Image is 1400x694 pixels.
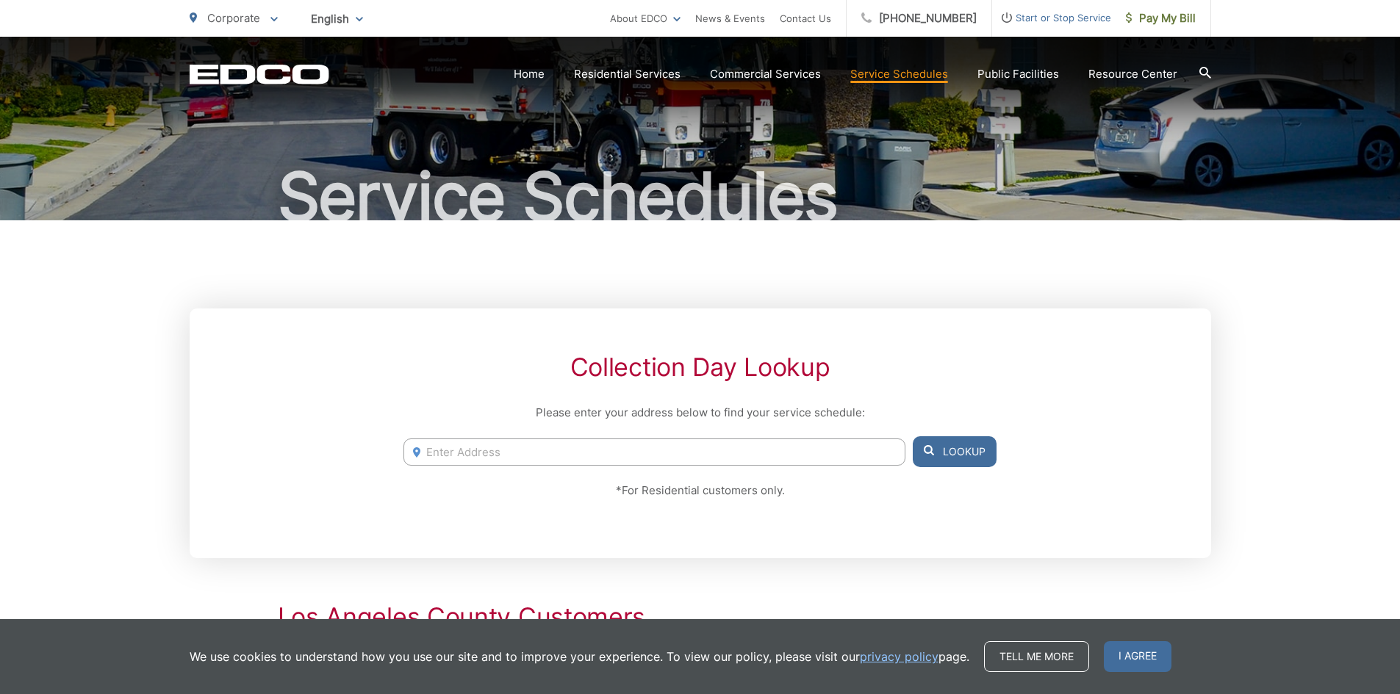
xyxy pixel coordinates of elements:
[1088,65,1177,83] a: Resource Center
[514,65,545,83] a: Home
[1126,10,1196,27] span: Pay My Bill
[1104,641,1171,672] span: I agree
[403,353,996,382] h2: Collection Day Lookup
[695,10,765,27] a: News & Events
[403,438,905,466] input: Enter Address
[780,10,831,27] a: Contact Us
[984,641,1089,672] a: Tell me more
[300,6,374,32] span: English
[207,11,260,25] span: Corporate
[913,436,997,467] button: Lookup
[403,404,996,422] p: Please enter your address below to find your service schedule:
[403,482,996,499] p: *For Residential customers only.
[710,65,821,83] a: Commercial Services
[610,10,681,27] a: About EDCO
[190,160,1211,234] h1: Service Schedules
[190,648,969,665] p: We use cookies to understand how you use our site and to improve your experience. To view our pol...
[574,65,681,83] a: Residential Services
[850,65,948,83] a: Service Schedules
[977,65,1059,83] a: Public Facilities
[278,602,1123,632] h2: Los Angeles County Customers
[190,64,329,84] a: EDCD logo. Return to the homepage.
[860,648,938,665] a: privacy policy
